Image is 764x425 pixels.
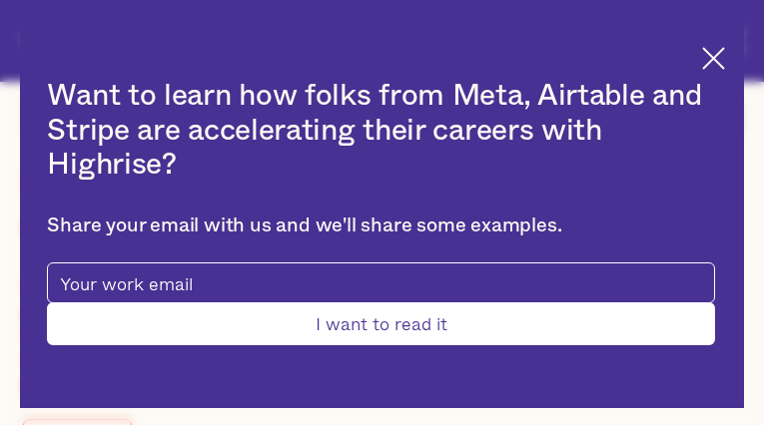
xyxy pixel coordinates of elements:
img: Cross icon [702,47,725,70]
input: Your work email [47,262,714,303]
div: Share your email with us and we'll share some examples. [47,214,714,238]
form: pop-up-modal-form [47,262,714,345]
h2: Want to learn how folks from Meta, Airtable and Stripe are accelerating their careers with Highrise? [47,79,714,183]
input: I want to read it [47,302,714,345]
